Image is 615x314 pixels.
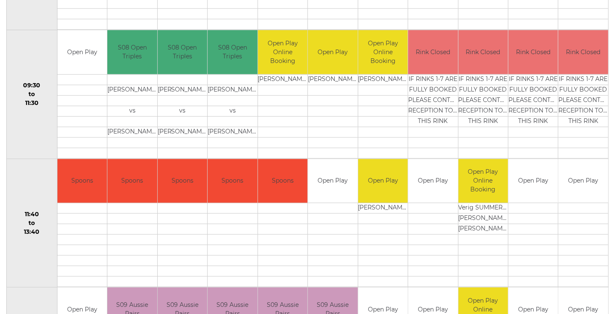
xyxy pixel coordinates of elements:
[408,85,458,95] td: FULLY BOOKED
[7,30,57,159] td: 09:30 to 11:30
[508,85,558,95] td: FULLY BOOKED
[459,203,508,214] td: Verig SUMMERFIELD
[558,116,608,127] td: THIS RINK
[358,30,408,74] td: Open Play Online Booking
[408,95,458,106] td: PLEASE CONTACT
[408,106,458,116] td: RECEPTION TO BOOK
[208,30,257,74] td: S08 Open Triples
[459,159,508,203] td: Open Play Online Booking
[7,159,57,288] td: 11:40 to 13:40
[107,127,157,137] td: [PERSON_NAME]
[459,116,508,127] td: THIS RINK
[508,95,558,106] td: PLEASE CONTACT
[208,159,257,203] td: Spoons
[158,30,207,74] td: S08 Open Triples
[558,95,608,106] td: PLEASE CONTACT
[508,116,558,127] td: THIS RINK
[107,106,157,116] td: vs
[308,74,357,85] td: [PERSON_NAME]
[158,106,207,116] td: vs
[459,85,508,95] td: FULLY BOOKED
[558,74,608,85] td: IF RINKS 1-7 ARE
[558,85,608,95] td: FULLY BOOKED
[508,74,558,85] td: IF RINKS 1-7 ARE
[408,159,458,203] td: Open Play
[208,106,257,116] td: vs
[459,224,508,235] td: [PERSON_NAME]
[107,30,157,74] td: S08 Open Triples
[459,214,508,224] td: [PERSON_NAME]
[459,30,508,74] td: Rink Closed
[508,159,558,203] td: Open Play
[208,127,257,137] td: [PERSON_NAME]
[358,74,408,85] td: [PERSON_NAME]
[558,30,608,74] td: Rink Closed
[158,85,207,95] td: [PERSON_NAME]
[57,159,107,203] td: Spoons
[558,106,608,116] td: RECEPTION TO BOOK
[158,159,207,203] td: Spoons
[57,30,107,74] td: Open Play
[459,74,508,85] td: IF RINKS 1-7 ARE
[508,30,558,74] td: Rink Closed
[107,85,157,95] td: [PERSON_NAME]
[308,159,357,203] td: Open Play
[258,30,307,74] td: Open Play Online Booking
[358,203,408,214] td: [PERSON_NAME]
[258,159,307,203] td: Spoons
[158,127,207,137] td: [PERSON_NAME]
[459,95,508,106] td: PLEASE CONTACT
[408,30,458,74] td: Rink Closed
[459,106,508,116] td: RECEPTION TO BOOK
[508,106,558,116] td: RECEPTION TO BOOK
[208,85,257,95] td: [PERSON_NAME]
[408,116,458,127] td: THIS RINK
[258,74,307,85] td: [PERSON_NAME]
[408,74,458,85] td: IF RINKS 1-7 ARE
[358,159,408,203] td: Open Play
[308,30,357,74] td: Open Play
[107,159,157,203] td: Spoons
[558,159,608,203] td: Open Play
